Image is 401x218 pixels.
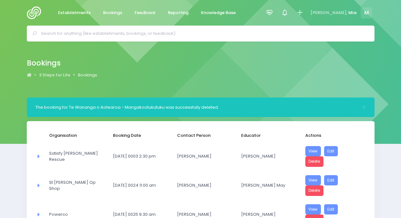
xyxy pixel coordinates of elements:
div: The booking for Te Wananga o Aotearoa - Mangakootukutuku was successfully deleted. [35,104,358,111]
td: <a href="https://3sfl.stjis.org.nz/booking/593f83d4-5ef2-4a7f-811d-4d6248314b3a" class="btn btn-p... [301,142,365,171]
span: [DATE] 0024 11:00 am [113,182,162,189]
a: Edit [324,204,338,215]
span: Contact Person [177,132,226,139]
span: Reporting [168,10,189,16]
span: Actions [305,132,354,139]
span: St [PERSON_NAME] Op Shop [49,179,98,192]
span: Educator [241,132,290,139]
td: 7 February 0003 2:30 pm [109,142,173,171]
span: [PERSON_NAME] [177,182,226,189]
a: Reporting [163,7,194,19]
input: Search for anything (like establishments, bookings, or feedback) [41,29,366,38]
span: [PERSON_NAME] [241,153,290,160]
span: [DATE] 0003 2:30 pm [113,153,162,160]
span: Knowledge Base [201,10,236,16]
a: View [305,146,321,157]
span: Booking Date [113,132,162,139]
a: Bookings [78,72,97,78]
span: M [361,7,372,19]
td: <a href="https://3sfl.stjis.org.nz/booking/b1858958-8ba7-421d-b97d-42fb809524fb" class="btn btn-p... [301,171,365,200]
td: St John Op Shop [45,171,109,200]
img: Logo [27,6,45,19]
td: Nikki McLauchlan [237,142,301,171]
td: Satisfy Rood Rescue [45,142,109,171]
h2: Bookings [27,59,92,67]
a: Delete [305,185,324,196]
span: [PERSON_NAME] [241,211,290,218]
span: [DATE] 0025 9:30 am [113,211,162,218]
a: Feedback [130,7,161,19]
a: View [305,175,321,186]
a: Knowledge Base [196,7,241,19]
a: Edit [324,175,338,186]
span: 3 Steps for Life [39,72,70,78]
td: 11 December 0024 11:00 am [109,171,173,200]
span: [PERSON_NAME] May [241,182,290,189]
span: Bookings [103,10,122,16]
span: Organisation [49,132,98,139]
span: Establishments [58,10,91,16]
span: Satisfy [PERSON_NAME] Rescue [49,150,98,163]
span: Feedback [135,10,155,16]
td: Cameron Crawley [173,142,237,171]
a: View [305,204,321,215]
span: [PERSON_NAME] [177,211,226,218]
span: [PERSON_NAME] [177,153,226,160]
a: Establishments [53,7,96,19]
td: Teressa May [237,171,301,200]
a: Delete [305,156,324,167]
a: Bookings [98,7,128,19]
span: Powerco [49,211,98,218]
a: Edit [324,146,338,157]
span: [PERSON_NAME], [310,10,347,16]
span: Mia [348,10,357,16]
td: Reta Kritzinger [173,171,237,200]
button: Close [362,105,366,109]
